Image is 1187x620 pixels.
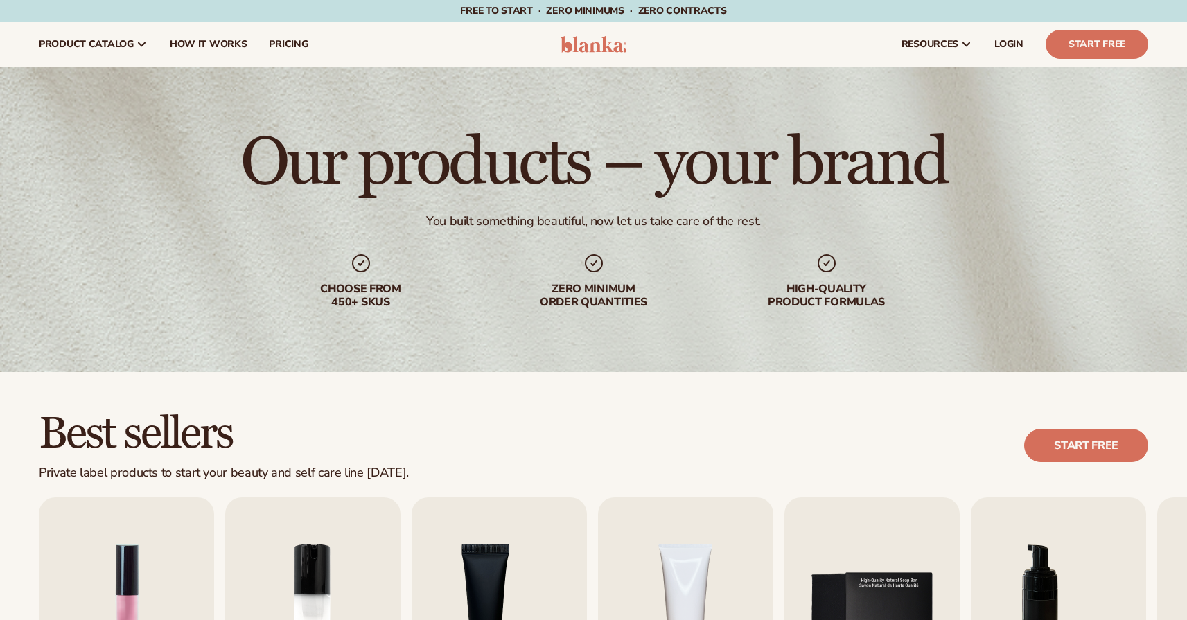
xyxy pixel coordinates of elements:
[561,36,626,53] img: logo
[272,283,450,309] div: Choose from 450+ Skus
[39,39,134,50] span: product catalog
[159,22,258,67] a: How It Works
[983,22,1035,67] a: LOGIN
[240,130,947,197] h1: Our products – your brand
[738,283,915,309] div: High-quality product formulas
[460,4,726,17] span: Free to start · ZERO minimums · ZERO contracts
[1046,30,1148,59] a: Start Free
[39,411,409,457] h2: Best sellers
[1024,429,1148,462] a: Start free
[505,283,683,309] div: Zero minimum order quantities
[994,39,1023,50] span: LOGIN
[890,22,983,67] a: resources
[28,22,159,67] a: product catalog
[902,39,958,50] span: resources
[39,466,409,481] div: Private label products to start your beauty and self care line [DATE].
[258,22,319,67] a: pricing
[170,39,247,50] span: How It Works
[426,213,761,229] div: You built something beautiful, now let us take care of the rest.
[269,39,308,50] span: pricing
